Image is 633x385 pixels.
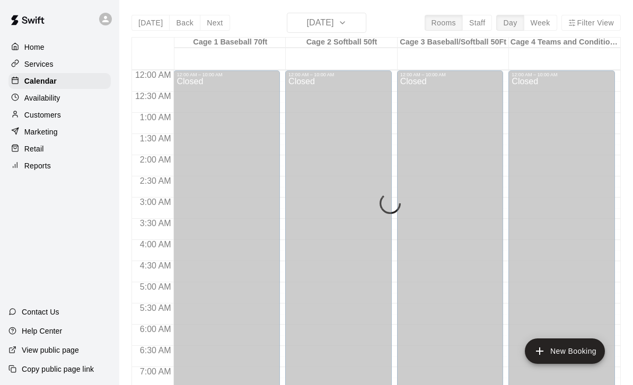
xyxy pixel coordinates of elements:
[137,113,174,122] span: 1:00 AM
[137,303,174,312] span: 5:30 AM
[24,59,54,69] p: Services
[22,364,94,374] p: Copy public page link
[137,261,174,270] span: 4:30 AM
[137,155,174,164] span: 2:00 AM
[22,345,79,355] p: View public page
[137,198,174,207] span: 3:00 AM
[24,76,57,86] p: Calendar
[137,346,174,355] span: 6:30 AM
[137,219,174,228] span: 3:30 AM
[509,38,620,48] div: Cage 4 Teams and Condition Training
[8,39,111,55] a: Home
[8,124,111,140] a: Marketing
[8,158,111,174] a: Reports
[8,56,111,72] a: Services
[24,93,60,103] p: Availability
[174,38,286,48] div: Cage 1 Baseball 70ft
[525,338,605,364] button: add
[24,144,44,154] p: Retail
[137,325,174,334] span: 6:00 AM
[398,38,509,48] div: Cage 3 Baseball/Softball 50Ft
[512,72,612,77] div: 12:00 AM – 10:00 AM
[24,127,58,137] p: Marketing
[286,38,397,48] div: Cage 2 Softball 50ft
[22,326,62,336] p: Help Center
[137,134,174,143] span: 1:30 AM
[8,73,111,89] a: Calendar
[137,367,174,376] span: 7:00 AM
[133,70,174,79] span: 12:00 AM
[137,282,174,291] span: 5:00 AM
[137,176,174,185] span: 2:30 AM
[24,42,45,52] p: Home
[8,90,111,106] a: Availability
[177,72,277,77] div: 12:00 AM – 10:00 AM
[137,240,174,249] span: 4:00 AM
[133,92,174,101] span: 12:30 AM
[288,72,389,77] div: 12:00 AM – 10:00 AM
[22,307,59,317] p: Contact Us
[24,110,61,120] p: Customers
[8,107,111,123] a: Customers
[400,72,500,77] div: 12:00 AM – 10:00 AM
[24,160,51,171] p: Reports
[8,141,111,157] a: Retail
